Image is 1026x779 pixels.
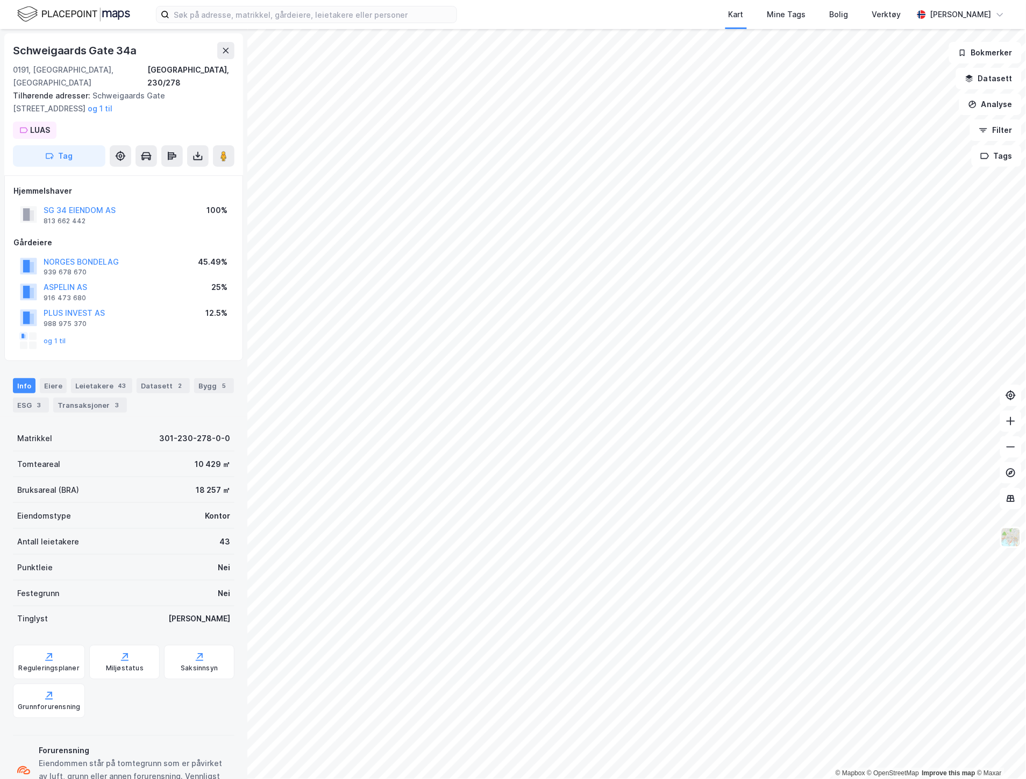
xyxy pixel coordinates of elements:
input: Søk på adresse, matrikkel, gårdeiere, leietakere eller personer [169,6,457,23]
div: Reguleringsplaner [19,664,80,673]
div: 100% [206,204,227,217]
span: Tilhørende adresser: [13,91,92,100]
div: Antall leietakere [17,535,79,548]
div: Info [13,378,35,393]
div: 18 257 ㎡ [196,484,230,497]
div: 0191, [GEOGRAPHIC_DATA], [GEOGRAPHIC_DATA] [13,63,148,89]
div: Nei [218,587,230,600]
div: 813 662 442 [44,217,85,225]
div: Hjemmelshaver [13,185,234,197]
div: Bygg [194,378,234,393]
div: 3 [112,400,123,410]
div: [PERSON_NAME] [168,613,230,626]
div: Gårdeiere [13,236,234,249]
div: Eiere [40,378,67,393]
div: Kontrollprogram for chat [972,727,1026,779]
div: Festegrunn [17,587,59,600]
div: 2 [175,380,186,391]
div: 25% [211,281,227,294]
button: Tags [972,145,1022,167]
div: Schweigaards Gate [STREET_ADDRESS] [13,89,226,115]
div: Verktøy [872,8,901,21]
div: Kontor [205,509,230,522]
div: Transaksjoner [53,398,127,413]
div: 916 473 680 [44,294,86,302]
button: Tag [13,145,105,167]
img: Z [1001,527,1021,548]
div: 3 [34,400,45,410]
div: [PERSON_NAME] [930,8,992,21]
div: Saksinnsyn [181,664,218,673]
div: 10 429 ㎡ [195,458,230,471]
div: LUAS [30,124,50,137]
div: Punktleie [17,561,53,574]
button: Datasett [956,68,1022,89]
div: 43 [116,380,128,391]
iframe: Chat Widget [972,727,1026,779]
div: 45.49% [198,256,227,268]
div: 988 975 370 [44,320,87,328]
a: Mapbox [836,770,865,777]
div: Miljøstatus [106,664,144,673]
div: Tomteareal [17,458,60,471]
div: Bolig [830,8,849,21]
img: logo.f888ab2527a4732fd821a326f86c7f29.svg [17,5,130,24]
a: Improve this map [922,770,975,777]
div: ESG [13,398,49,413]
div: 12.5% [205,307,227,320]
div: 43 [219,535,230,548]
div: Leietakere [71,378,132,393]
div: 939 678 670 [44,268,87,277]
div: 301-230-278-0-0 [159,432,230,445]
button: Bokmerker [949,42,1022,63]
div: [GEOGRAPHIC_DATA], 230/278 [148,63,234,89]
div: Matrikkel [17,432,52,445]
div: Datasett [137,378,190,393]
div: Nei [218,561,230,574]
div: Tinglyst [17,613,48,626]
div: Mine Tags [767,8,806,21]
div: Forurensning [39,745,230,757]
div: 5 [219,380,230,391]
div: Eiendomstype [17,509,71,522]
div: Grunnforurensning [18,703,80,712]
div: Bruksareal (BRA) [17,484,79,497]
div: Schweigaards Gate 34a [13,42,139,59]
div: Kart [729,8,744,21]
button: Analyse [959,94,1022,115]
a: OpenStreetMap [867,770,920,777]
button: Filter [970,119,1022,141]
